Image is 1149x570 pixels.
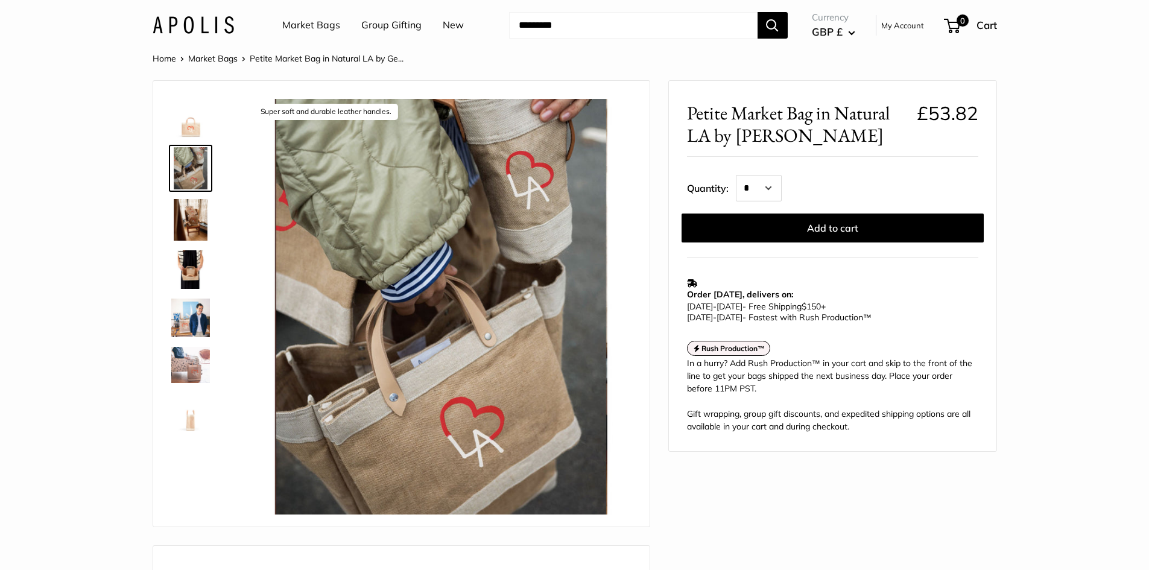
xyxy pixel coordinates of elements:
span: Cart [976,19,997,31]
span: £53.82 [917,101,978,125]
div: Super soft and durable leather handles. [255,104,397,120]
a: description_All proceeds support L.A. Neighborhoods via local charities [169,197,212,244]
nav: Breadcrumb [153,51,404,66]
span: - [713,301,717,312]
a: 0 Cart [945,16,997,35]
img: Apolis [153,16,234,34]
img: description_Super soft and durable leather handles. [171,147,210,189]
button: Search [758,12,788,39]
span: Currency [812,9,855,26]
span: [DATE] [717,301,742,312]
span: $150 [802,301,821,312]
strong: Rush Production™ [701,344,765,353]
a: description_Super soft and durable leather handles. [169,145,212,192]
img: description_Seal of authenticity printed on the backside of every bag. [171,441,210,480]
label: Quantity: [687,171,736,201]
a: My Account [881,18,924,33]
img: description_Limited Edition collaboration with Geoff McFetridge [171,99,210,138]
span: 0 [956,14,968,27]
div: In a hurry? Add Rush Production™ in your cart and skip to the front of the line to get your bags ... [687,357,978,433]
img: description_Spacious inner area with room for everything. Plus water-resistant lining. [171,250,210,289]
a: description_12.5" wide, 9.5" high, 5.5" deep; handles: 3.5" drop [169,390,212,434]
a: Home [153,53,176,64]
a: Market Bags [188,53,238,64]
input: Search... [509,12,758,39]
a: Market Bags [282,16,340,34]
span: - [713,312,717,323]
a: New [443,16,464,34]
span: - Fastest with Rush Production™ [687,312,872,323]
a: description_Spacious inner area with room for everything. Plus water-resistant lining. [169,248,212,291]
a: description_Limited Edition collaboration with Geoff McFetridge [169,97,212,140]
strong: Order [DATE], delivers on: [687,289,793,300]
img: description_Elevates every moment [171,347,210,383]
img: description_Super soft and durable leather handles. [250,99,631,515]
img: description_12.5" wide, 9.5" high, 5.5" deep; handles: 3.5" drop [171,393,210,431]
span: GBP £ [812,25,843,38]
button: GBP £ [812,22,855,42]
a: description_Seal of authenticity printed on the backside of every bag. [169,439,212,482]
span: [DATE] [717,312,742,323]
img: description_All proceeds support L.A. Neighborhoods via local charities [171,199,210,241]
p: - Free Shipping + [687,301,972,323]
a: Group Gifting [361,16,422,34]
a: description_Elevates every moment [169,344,212,385]
a: description_Geoff McFetridge in his L.A. studio [169,296,212,340]
span: Petite Market Bag in Natural LA by [PERSON_NAME] [687,102,908,147]
span: [DATE] [687,312,713,323]
button: Add to cart [682,214,984,242]
img: description_Geoff McFetridge in his L.A. studio [171,299,210,337]
span: Petite Market Bag in Natural LA by Ge... [250,53,404,64]
span: [DATE] [687,301,713,312]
